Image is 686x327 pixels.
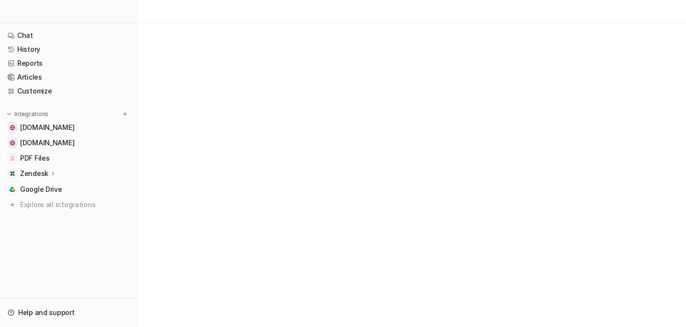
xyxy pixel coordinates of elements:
span: [DOMAIN_NAME] [20,138,74,148]
img: Google Drive [10,187,15,192]
img: Zendesk [10,171,15,176]
img: explore all integrations [8,200,17,210]
a: www.easypromosapp.com[DOMAIN_NAME] [4,121,134,134]
span: PDF Files [20,153,49,163]
a: Help and support [4,306,134,319]
img: menu_add.svg [122,111,128,117]
a: Articles [4,70,134,84]
a: easypromos-apiref.redoc.ly[DOMAIN_NAME] [4,136,134,150]
button: Integrations [4,109,51,119]
span: [DOMAIN_NAME] [20,123,74,132]
a: PDF FilesPDF Files [4,152,134,165]
span: Explore all integrations [20,197,130,212]
p: Zendesk [20,169,48,178]
a: Customize [4,84,134,98]
span: Google Drive [20,185,62,194]
img: www.easypromosapp.com [10,125,15,130]
a: Google DriveGoogle Drive [4,183,134,196]
a: Reports [4,57,134,70]
img: easypromos-apiref.redoc.ly [10,140,15,146]
img: expand menu [6,111,12,117]
img: PDF Files [10,155,15,161]
a: History [4,43,134,56]
a: Explore all integrations [4,198,134,211]
p: Integrations [14,110,48,118]
a: Chat [4,29,134,42]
